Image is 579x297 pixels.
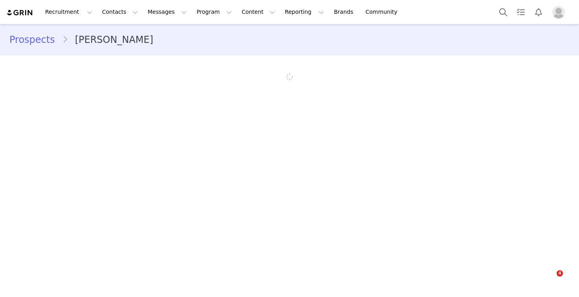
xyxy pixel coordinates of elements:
iframe: Intercom live chat [541,270,559,289]
a: Community [361,3,406,21]
a: Brands [329,3,360,21]
button: Recruitment [40,3,97,21]
button: Messages [143,3,191,21]
button: Program [192,3,236,21]
button: Search [495,3,512,21]
button: Contacts [97,3,143,21]
button: Notifications [530,3,547,21]
a: Tasks [512,3,530,21]
button: Content [237,3,280,21]
button: Reporting [280,3,329,21]
span: 4 [557,270,563,277]
a: Prospects [9,33,62,47]
button: Profile [548,6,573,18]
img: placeholder-profile.jpg [552,6,565,18]
img: grin logo [6,9,34,17]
